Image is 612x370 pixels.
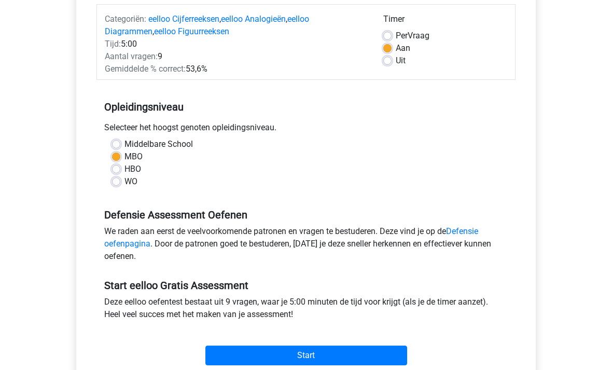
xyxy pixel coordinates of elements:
span: Aantal vragen: [105,51,158,61]
span: Categoriën: [105,14,146,24]
label: HBO [124,163,141,175]
label: Uit [396,54,406,67]
a: eelloo Cijferreeksen [148,14,219,24]
span: Per [396,31,408,40]
label: Aan [396,42,410,54]
h5: Defensie Assessment Oefenen [104,209,508,221]
div: 5:00 [97,38,375,50]
label: MBO [124,150,143,163]
div: 53,6% [97,63,375,75]
div: Deze eelloo oefentest bestaat uit 9 vragen, waar je 5:00 minuten de tijd voor krijgt (als je de t... [96,296,516,325]
label: Middelbare School [124,138,193,150]
a: eelloo Figuurreeksen [154,26,229,36]
label: Vraag [396,30,429,42]
h5: Opleidingsniveau [104,97,508,117]
div: 9 [97,50,375,63]
div: Timer [383,13,507,30]
h5: Start eelloo Gratis Assessment [104,279,508,292]
input: Start [205,346,407,365]
a: eelloo Analogieën [221,14,286,24]
label: WO [124,175,137,188]
div: Selecteer het hoogst genoten opleidingsniveau. [96,121,516,138]
span: Gemiddelde % correct: [105,64,186,74]
div: , , , [97,13,375,38]
span: Tijd: [105,39,121,49]
div: We raden aan eerst de veelvoorkomende patronen en vragen te bestuderen. Deze vind je op de . Door... [96,225,516,267]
